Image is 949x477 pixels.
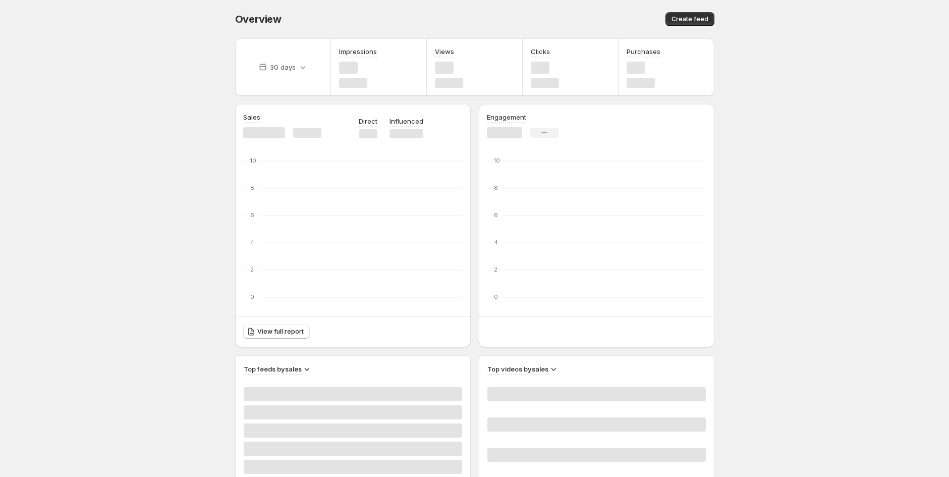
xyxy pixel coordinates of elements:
span: Overview [235,13,282,25]
p: 30 days [270,62,296,72]
p: Influenced [389,116,423,126]
h3: Sales [243,112,260,122]
h3: Purchases [627,46,660,57]
text: 10 [494,157,500,164]
button: Create feed [665,12,714,26]
text: 0 [250,293,254,300]
h3: Engagement [487,112,526,122]
span: Create feed [672,15,708,23]
text: 2 [250,266,254,273]
text: 6 [494,211,498,219]
a: View full report [243,325,310,339]
text: 0 [494,293,498,300]
span: View full report [257,328,304,336]
p: Direct [359,116,377,126]
text: 10 [250,157,256,164]
h3: Clicks [531,46,550,57]
text: 2 [494,266,497,273]
text: 8 [494,184,498,191]
text: 6 [250,211,254,219]
text: 4 [494,239,498,246]
h3: Views [435,46,454,57]
text: 4 [250,239,254,246]
text: 8 [250,184,254,191]
h3: Top videos by sales [487,364,548,374]
h3: Top feeds by sales [244,364,302,374]
h3: Impressions [339,46,377,57]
